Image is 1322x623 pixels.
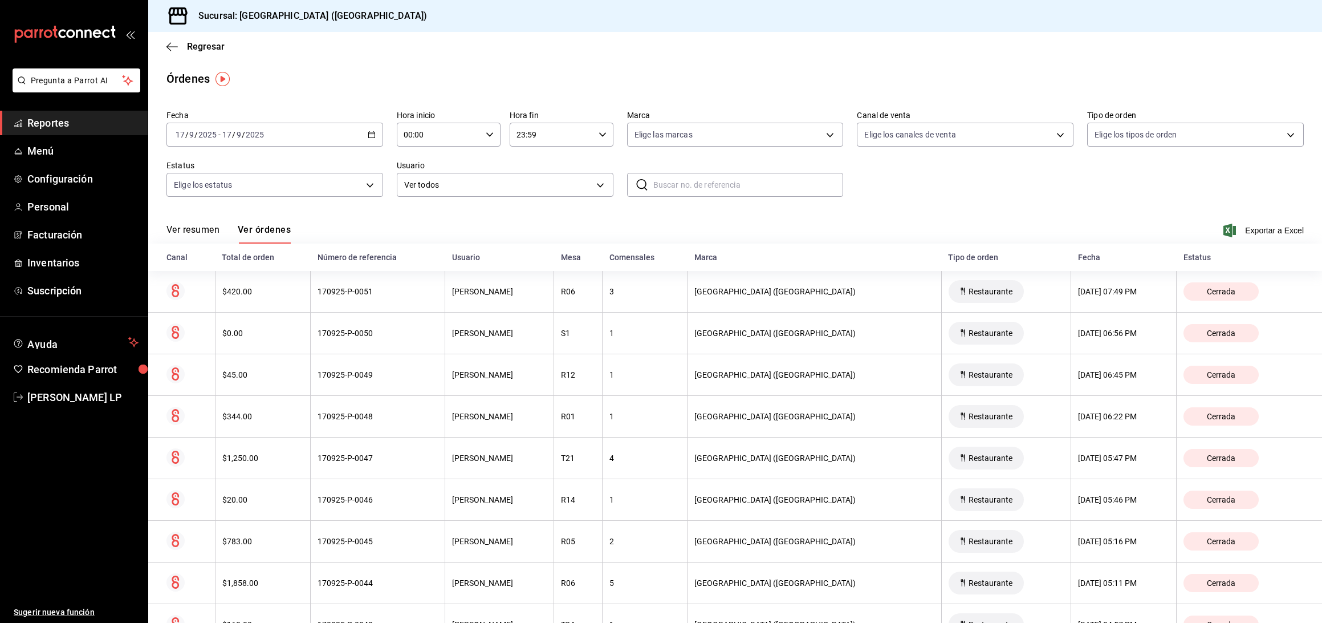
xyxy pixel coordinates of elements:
label: Tipo de orden [1087,111,1304,119]
button: Pregunta a Parrot AI [13,68,140,92]
span: Ver todos [404,179,592,191]
input: ---- [198,130,217,139]
div: [DATE] 05:16 PM [1078,537,1169,546]
div: 3 [609,287,680,296]
span: / [194,130,198,139]
div: [GEOGRAPHIC_DATA] ([GEOGRAPHIC_DATA]) [694,495,934,504]
span: Ayuda [27,335,124,349]
div: [GEOGRAPHIC_DATA] ([GEOGRAPHIC_DATA]) [694,412,934,421]
img: Tooltip marker [215,72,230,86]
label: Estatus [166,161,383,169]
div: [DATE] 05:47 PM [1078,454,1169,463]
div: Usuario [452,253,547,262]
input: -- [189,130,194,139]
span: Cerrada [1202,454,1240,463]
div: Fecha [1078,253,1170,262]
div: 2 [609,537,680,546]
div: [PERSON_NAME] [452,578,547,588]
span: Regresar [187,41,225,52]
div: Estatus [1183,253,1304,262]
div: 170925-P-0049 [318,370,438,379]
span: Suscripción [27,283,139,298]
div: 1 [609,412,680,421]
label: Hora fin [510,111,613,119]
div: [PERSON_NAME] [452,495,547,504]
span: Configuración [27,171,139,187]
div: [GEOGRAPHIC_DATA] ([GEOGRAPHIC_DATA]) [694,370,934,379]
div: R05 [561,537,595,546]
button: open_drawer_menu [125,30,135,39]
input: -- [175,130,185,139]
button: Ver órdenes [238,224,291,244]
button: Regresar [166,41,225,52]
span: Personal [27,199,139,215]
div: navigation tabs [166,224,291,244]
div: T21 [561,454,595,463]
div: $0.00 [222,329,304,338]
div: 5 [609,578,680,588]
div: 4 [609,454,680,463]
label: Marca [627,111,844,119]
div: 170925-P-0046 [318,495,438,504]
div: [GEOGRAPHIC_DATA] ([GEOGRAPHIC_DATA]) [694,454,934,463]
span: Cerrada [1202,329,1240,338]
div: [DATE] 06:45 PM [1078,370,1169,379]
span: Sugerir nueva función [14,606,139,618]
span: Restaurante [964,495,1017,504]
div: $783.00 [222,537,304,546]
div: R06 [561,287,595,296]
h3: Sucursal: [GEOGRAPHIC_DATA] ([GEOGRAPHIC_DATA]) [189,9,427,23]
div: [PERSON_NAME] [452,329,547,338]
span: Elige los tipos de orden [1095,129,1177,140]
div: Mesa [561,253,596,262]
div: R06 [561,578,595,588]
div: Tipo de orden [948,253,1064,262]
input: Buscar no. de referencia [653,173,844,196]
div: 170925-P-0045 [318,537,438,546]
label: Hora inicio [397,111,501,119]
div: 170925-P-0047 [318,454,438,463]
div: [PERSON_NAME] [452,454,547,463]
span: Recomienda Parrot [27,362,139,377]
div: $20.00 [222,495,304,504]
input: -- [222,130,232,139]
span: Elige los canales de venta [864,129,955,140]
span: Cerrada [1202,537,1240,546]
span: Restaurante [964,537,1017,546]
div: $420.00 [222,287,304,296]
span: / [242,130,245,139]
span: - [218,130,221,139]
div: 1 [609,495,680,504]
div: [DATE] 06:22 PM [1078,412,1169,421]
div: 170925-P-0044 [318,578,438,588]
div: R12 [561,370,595,379]
div: $1,250.00 [222,454,304,463]
div: [PERSON_NAME] [452,287,547,296]
div: [GEOGRAPHIC_DATA] ([GEOGRAPHIC_DATA]) [694,287,934,296]
div: [PERSON_NAME] [452,370,547,379]
div: [DATE] 05:11 PM [1078,578,1169,588]
div: 1 [609,329,680,338]
input: -- [236,130,242,139]
span: Restaurante [964,412,1017,421]
div: Comensales [609,253,681,262]
a: Pregunta a Parrot AI [8,83,140,95]
div: 170925-P-0051 [318,287,438,296]
span: Cerrada [1202,412,1240,421]
div: R01 [561,412,595,421]
div: [PERSON_NAME] [452,537,547,546]
span: Cerrada [1202,287,1240,296]
span: Restaurante [964,370,1017,379]
div: [DATE] 05:46 PM [1078,495,1169,504]
div: [DATE] 06:56 PM [1078,329,1169,338]
div: $45.00 [222,370,304,379]
div: Total de orden [222,253,304,262]
input: ---- [245,130,265,139]
div: Marca [694,253,935,262]
span: Inventarios [27,255,139,270]
span: Restaurante [964,287,1017,296]
span: / [232,130,235,139]
label: Usuario [397,161,613,169]
div: [GEOGRAPHIC_DATA] ([GEOGRAPHIC_DATA]) [694,578,934,588]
